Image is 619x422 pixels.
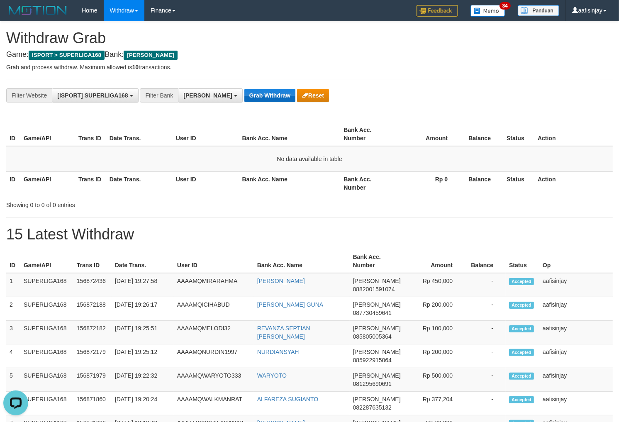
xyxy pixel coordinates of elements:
td: aafisinjay [539,297,613,321]
td: SUPERLIGA168 [20,321,73,344]
span: Copy 081295690691 to clipboard [353,381,392,387]
td: - [465,344,506,368]
span: Copy 087730459641 to clipboard [353,310,392,316]
th: Trans ID [75,171,106,195]
span: [PERSON_NAME] [353,325,401,332]
th: Game/API [20,122,75,146]
button: Open LiveChat chat widget [3,3,28,28]
th: User ID [174,249,254,273]
td: 156872182 [73,321,112,344]
th: Op [539,249,613,273]
th: Action [534,122,613,146]
th: Bank Acc. Number [350,249,404,273]
button: Reset [297,89,329,102]
span: [PERSON_NAME] [353,372,401,379]
th: Trans ID [75,122,106,146]
img: Button%20Memo.svg [470,5,505,17]
th: Bank Acc. Name [239,171,341,195]
td: - [465,392,506,415]
th: Date Trans. [106,122,173,146]
span: [PERSON_NAME] [353,301,401,308]
th: Status [503,171,534,195]
p: Grab and process withdraw. Maximum allowed is transactions. [6,63,613,71]
span: Copy 082287635132 to clipboard [353,404,392,411]
td: aafisinjay [539,273,613,297]
td: Rp 200,000 [404,297,465,321]
td: aafisinjay [539,368,613,392]
button: [PERSON_NAME] [178,88,242,102]
td: AAAAMQMIRARAHMA [174,273,254,297]
td: - [465,273,506,297]
td: - [465,297,506,321]
th: Action [534,171,613,195]
span: Accepted [509,302,534,309]
td: 156872179 [73,344,112,368]
a: [PERSON_NAME] GUNA [257,301,323,308]
img: Feedback.jpg [417,5,458,17]
th: ID [6,249,20,273]
a: [PERSON_NAME] [257,278,305,284]
div: Filter Bank [140,88,178,102]
h1: 15 Latest Withdraw [6,226,613,243]
span: Copy 0882001591074 to clipboard [353,286,395,293]
td: 156871979 [73,368,112,392]
td: 4 [6,344,20,368]
th: Balance [465,249,506,273]
span: Accepted [509,396,534,403]
th: Game/API [20,249,73,273]
span: Accepted [509,325,534,332]
th: Status [503,122,534,146]
td: SUPERLIGA168 [20,392,73,415]
th: Bank Acc. Number [340,122,395,146]
span: Copy 085922915064 to clipboard [353,357,392,363]
td: AAAAMQMELODI32 [174,321,254,344]
th: Bank Acc. Name [239,122,341,146]
td: SUPERLIGA168 [20,368,73,392]
td: [DATE] 19:25:12 [112,344,174,368]
td: No data available in table [6,146,613,172]
td: [DATE] 19:25:51 [112,321,174,344]
div: Showing 0 to 0 of 0 entries [6,198,252,209]
strong: 10 [132,64,139,71]
a: NURDIANSYAH [257,349,299,355]
span: [PERSON_NAME] [353,396,401,402]
td: 1 [6,273,20,297]
th: Amount [395,122,460,146]
a: WARYOTO [257,372,287,379]
span: [PERSON_NAME] [353,278,401,284]
span: [PERSON_NAME] [183,92,232,99]
th: Trans ID [73,249,112,273]
a: REVANZA SEPTIAN [PERSON_NAME] [257,325,310,340]
td: 5 [6,368,20,392]
h4: Game: Bank: [6,51,613,59]
td: AAAAMQWARYOTO333 [174,368,254,392]
th: ID [6,171,20,195]
td: - [465,321,506,344]
td: [DATE] 19:20:24 [112,392,174,415]
span: Accepted [509,373,534,380]
th: User ID [173,171,239,195]
td: [DATE] 19:26:17 [112,297,174,321]
td: Rp 500,000 [404,368,465,392]
td: 156871860 [73,392,112,415]
a: ALFAREZA SUGIANTO [257,396,319,402]
div: Filter Website [6,88,52,102]
td: Rp 450,000 [404,273,465,297]
th: Date Trans. [112,249,174,273]
button: Grab Withdraw [244,89,295,102]
td: SUPERLIGA168 [20,344,73,368]
td: - [465,368,506,392]
th: Balance [460,171,503,195]
td: Rp 200,000 [404,344,465,368]
td: Rp 377,204 [404,392,465,415]
th: Bank Acc. Name [254,249,350,273]
td: 156872188 [73,297,112,321]
td: [DATE] 19:22:32 [112,368,174,392]
th: Date Trans. [106,171,173,195]
td: 3 [6,321,20,344]
td: aafisinjay [539,344,613,368]
span: 34 [500,2,511,10]
span: [PERSON_NAME] [353,349,401,355]
img: panduan.png [518,5,559,16]
th: Bank Acc. Number [340,171,395,195]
